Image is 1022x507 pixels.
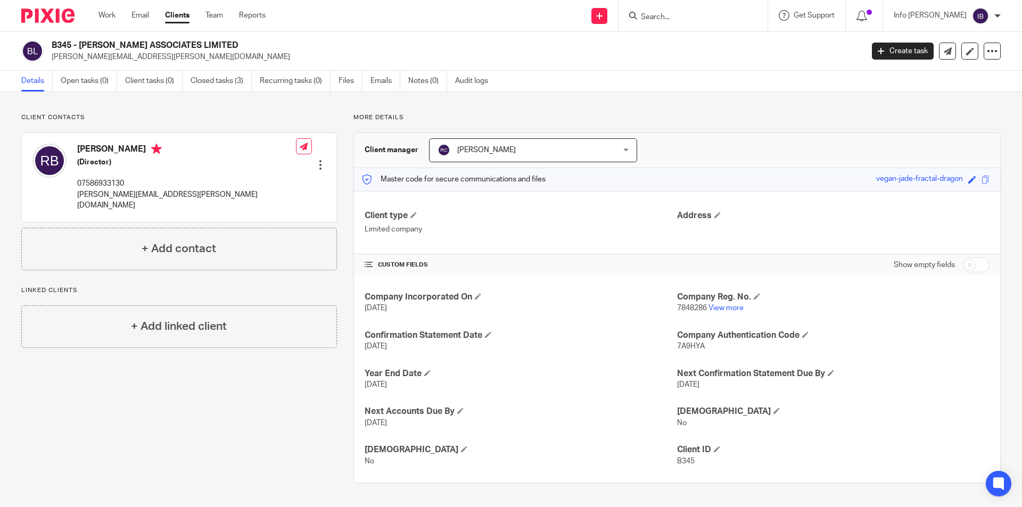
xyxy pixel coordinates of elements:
a: Client tasks (0) [125,71,183,92]
p: [PERSON_NAME][EMAIL_ADDRESS][PERSON_NAME][DOMAIN_NAME] [52,52,856,62]
span: No [365,458,374,465]
a: Clients [165,10,189,21]
span: [DATE] [677,381,699,388]
h4: Company Incorporated On [365,292,677,303]
a: Notes (0) [408,71,447,92]
p: More details [353,113,1001,122]
img: svg%3E [972,7,989,24]
h4: Client ID [677,444,990,455]
p: [PERSON_NAME][EMAIL_ADDRESS][PERSON_NAME][DOMAIN_NAME] [77,189,296,211]
h4: + Add contact [142,240,216,257]
p: 07586933130 [77,178,296,189]
a: Work [98,10,116,21]
a: Reports [239,10,266,21]
a: View more [708,304,744,312]
h2: B345 - [PERSON_NAME] ASSOCIATES LIMITED [52,40,695,51]
span: [DATE] [365,381,387,388]
span: No [677,419,687,427]
a: Files [339,71,362,92]
span: [DATE] [365,304,387,312]
h4: [PERSON_NAME] [77,144,296,157]
a: Closed tasks (3) [191,71,252,92]
span: [DATE] [365,419,387,427]
p: Master code for secure communications and files [362,174,546,185]
a: Email [131,10,149,21]
h4: Next Confirmation Statement Due By [677,368,990,379]
h4: Company Reg. No. [677,292,990,303]
span: 7848286 [677,304,707,312]
a: Open tasks (0) [61,71,117,92]
h4: Address [677,210,990,221]
h4: Confirmation Statement Date [365,330,677,341]
p: Limited company [365,224,677,235]
img: Pixie [21,9,75,23]
span: [DATE] [365,343,387,350]
h3: Client manager [365,145,418,155]
h4: [DEMOGRAPHIC_DATA] [677,406,990,417]
a: Details [21,71,53,92]
h4: Next Accounts Due By [365,406,677,417]
img: svg%3E [21,40,44,62]
p: Linked clients [21,286,337,295]
span: Get Support [794,12,835,19]
div: vegan-jade-fractal-dragon [876,173,963,186]
span: 7A9HYA [677,343,705,350]
h4: [DEMOGRAPHIC_DATA] [365,444,677,455]
a: Emails [370,71,400,92]
a: Team [205,10,223,21]
img: svg%3E [438,144,450,156]
input: Search [640,13,736,22]
span: [PERSON_NAME] [457,146,516,154]
h4: Company Authentication Code [677,330,990,341]
h4: Client type [365,210,677,221]
h4: + Add linked client [131,318,227,335]
h4: CUSTOM FIELDS [365,261,677,269]
span: B345 [677,458,695,465]
i: Primary [151,144,162,154]
a: Audit logs [455,71,496,92]
p: Client contacts [21,113,337,122]
a: Create task [872,43,934,60]
label: Show empty fields [894,260,955,270]
p: Info [PERSON_NAME] [894,10,967,21]
img: svg%3E [32,144,67,178]
h5: (Director) [77,157,296,168]
h4: Year End Date [365,368,677,379]
a: Recurring tasks (0) [260,71,331,92]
